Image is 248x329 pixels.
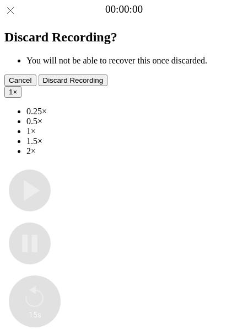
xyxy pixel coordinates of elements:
[9,88,13,96] span: 1
[26,56,244,66] li: You will not be able to recover this once discarded.
[105,3,143,15] a: 00:00:00
[26,136,244,146] li: 1.5×
[4,86,21,98] button: 1×
[26,146,244,156] li: 2×
[39,75,108,86] button: Discard Recording
[4,30,244,45] h2: Discard Recording?
[26,116,244,126] li: 0.5×
[26,126,244,136] li: 1×
[4,75,36,86] button: Cancel
[26,107,244,116] li: 0.25×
